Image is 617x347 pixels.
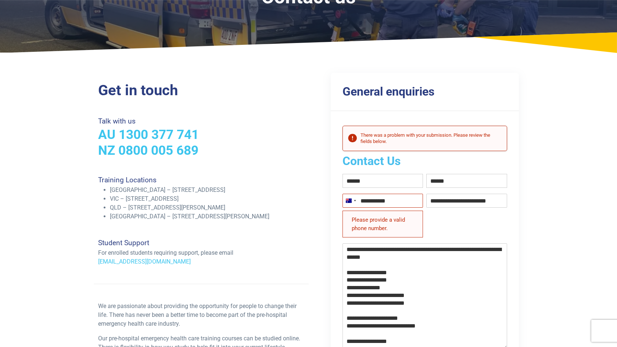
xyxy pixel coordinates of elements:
[98,82,304,99] h2: Get in touch
[360,132,501,145] h2: There was a problem with your submission. Please review the fields below.
[110,212,304,221] li: [GEOGRAPHIC_DATA] – [STREET_ADDRESS][PERSON_NAME]
[110,186,304,194] li: [GEOGRAPHIC_DATA] – [STREET_ADDRESS]
[342,85,507,99] h3: General enquiries
[98,117,304,125] h4: Talk with us
[110,203,304,212] li: QLD – [STREET_ADDRESS][PERSON_NAME]
[98,239,304,247] h4: Student Support
[342,154,507,168] h2: Contact Us
[110,194,304,203] li: VIC – [STREET_ADDRESS]
[343,194,358,207] button: Selected country
[98,248,304,257] p: For enrolled students requiring support, please email
[98,258,191,265] a: [EMAIL_ADDRESS][DOMAIN_NAME]
[98,127,199,142] a: AU 1300 377 741
[98,143,198,158] a: NZ 0800 005 689
[98,302,304,328] p: We are passionate about providing the opportunity for people to change their life. There has neve...
[98,176,304,184] h4: Training Locations
[342,211,423,237] div: Please provide a valid phone number.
